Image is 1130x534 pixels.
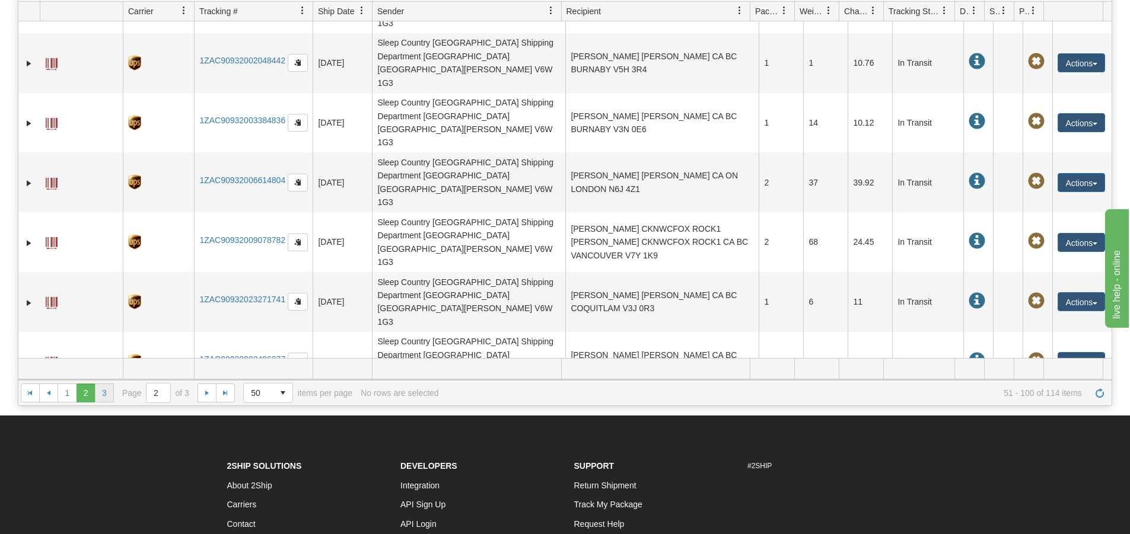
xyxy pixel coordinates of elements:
span: Tracking # [199,5,238,17]
span: Sender [377,5,404,17]
a: Expand [23,57,35,69]
span: select [273,383,292,402]
button: Actions [1058,352,1105,371]
td: In Transit [892,332,963,392]
td: 2 [759,152,803,212]
a: Label [46,113,58,132]
a: Weight filter column settings [819,1,839,21]
a: Integration [400,481,440,490]
a: 1ZAC90932023486877 [199,354,285,364]
a: Expand [23,237,35,249]
td: 39.92 [848,152,892,212]
td: [PERSON_NAME] [PERSON_NAME] CA BC BURNABY V5H 3R4 [565,33,759,93]
td: [DATE] [313,152,372,212]
a: Track My Package [574,500,642,509]
a: Expand [23,177,35,189]
span: Pickup Not Assigned [1028,353,1045,369]
td: 1 [759,332,803,392]
td: 10.76 [848,33,892,93]
a: Label [46,232,58,251]
a: Carriers [227,500,257,509]
span: Charge [844,5,869,17]
span: items per page [243,383,352,403]
td: 18 [803,332,848,392]
span: Carrier [128,5,154,17]
span: In Transit [969,353,985,369]
a: 1ZAC90932002048442 [199,56,285,65]
td: [DATE] [313,212,372,272]
a: Label [46,53,58,72]
span: Page 2 [77,383,96,402]
td: In Transit [892,272,963,332]
a: Shipment Issues filter column settings [994,1,1014,21]
button: Copy to clipboard [288,54,308,72]
div: No rows are selected [361,388,439,398]
a: Label [46,172,58,191]
a: Expand [23,117,35,129]
a: Pickup Status filter column settings [1023,1,1043,21]
a: 3 [95,383,114,402]
a: Expand [23,356,35,368]
a: Go to the previous page [39,383,58,402]
span: Pickup Not Assigned [1028,293,1045,309]
a: Charge filter column settings [863,1,883,21]
span: In Transit [969,53,985,70]
td: [PERSON_NAME] [PERSON_NAME] CA BC COQUITLAM V3J 0R3 [565,272,759,332]
a: Tracking # filter column settings [292,1,313,21]
td: 1 [759,272,803,332]
a: 1ZAC90932009078782 [199,235,285,245]
img: 8 - UPS [128,116,141,130]
span: Weight [800,5,825,17]
a: Contact [227,519,256,529]
td: 1 [759,93,803,153]
td: In Transit [892,93,963,153]
button: Copy to clipboard [288,234,308,251]
h6: #2SHIP [747,462,903,470]
td: [DATE] [313,93,372,153]
span: 50 [251,387,266,399]
td: [PERSON_NAME] [PERSON_NAME] CA ON LONDON N6J 4Z1 [565,152,759,212]
td: In Transit [892,152,963,212]
a: Go to the first page [21,383,40,402]
img: 8 - UPS [128,175,141,190]
td: Sleep Country [GEOGRAPHIC_DATA] Shipping Department [GEOGRAPHIC_DATA] [GEOGRAPHIC_DATA][PERSON_NA... [372,332,565,392]
td: [DATE] [313,272,372,332]
td: In Transit [892,33,963,93]
a: Ship Date filter column settings [352,1,372,21]
a: Label [46,292,58,311]
a: Delivery Status filter column settings [964,1,984,21]
iframe: chat widget [1103,206,1129,327]
img: 8 - UPS [128,235,141,250]
a: Return Shipment [574,481,636,490]
strong: Support [574,461,615,471]
span: Page sizes drop down [243,383,293,403]
button: Actions [1058,292,1105,311]
a: Recipient filter column settings [730,1,750,21]
td: Sleep Country [GEOGRAPHIC_DATA] Shipping Department [GEOGRAPHIC_DATA] [GEOGRAPHIC_DATA][PERSON_NA... [372,33,565,93]
span: In Transit [969,173,985,190]
a: Go to the last page [216,383,235,402]
span: Pickup Not Assigned [1028,173,1045,190]
a: About 2Ship [227,481,272,490]
button: Actions [1058,113,1105,132]
a: Sender filter column settings [541,1,561,21]
td: 13.55 [848,332,892,392]
a: Refresh [1090,383,1109,402]
td: [PERSON_NAME] CKNWCFOX ROCK1 [PERSON_NAME] CKNWCFOX ROCK1 CA BC VANCOUVER V7Y 1K9 [565,212,759,272]
button: Copy to clipboard [288,353,308,370]
a: 1ZAC90932006614804 [199,175,285,185]
a: Carrier filter column settings [174,1,194,21]
a: API Login [400,519,437,529]
img: 8 - UPS [128,295,141,309]
img: 8 - UPS [128,56,141,71]
span: Tracking Status [889,5,940,17]
a: Tracking Status filter column settings [934,1,954,21]
button: Copy to clipboard [288,114,308,132]
span: Pickup Status [1019,5,1029,17]
span: Pickup Not Assigned [1028,113,1045,130]
span: Shipment Issues [989,5,1000,17]
button: Actions [1058,53,1105,72]
a: Packages filter column settings [774,1,794,21]
td: Sleep Country [GEOGRAPHIC_DATA] Shipping Department [GEOGRAPHIC_DATA] [GEOGRAPHIC_DATA][PERSON_NA... [372,152,565,212]
td: 10.12 [848,93,892,153]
